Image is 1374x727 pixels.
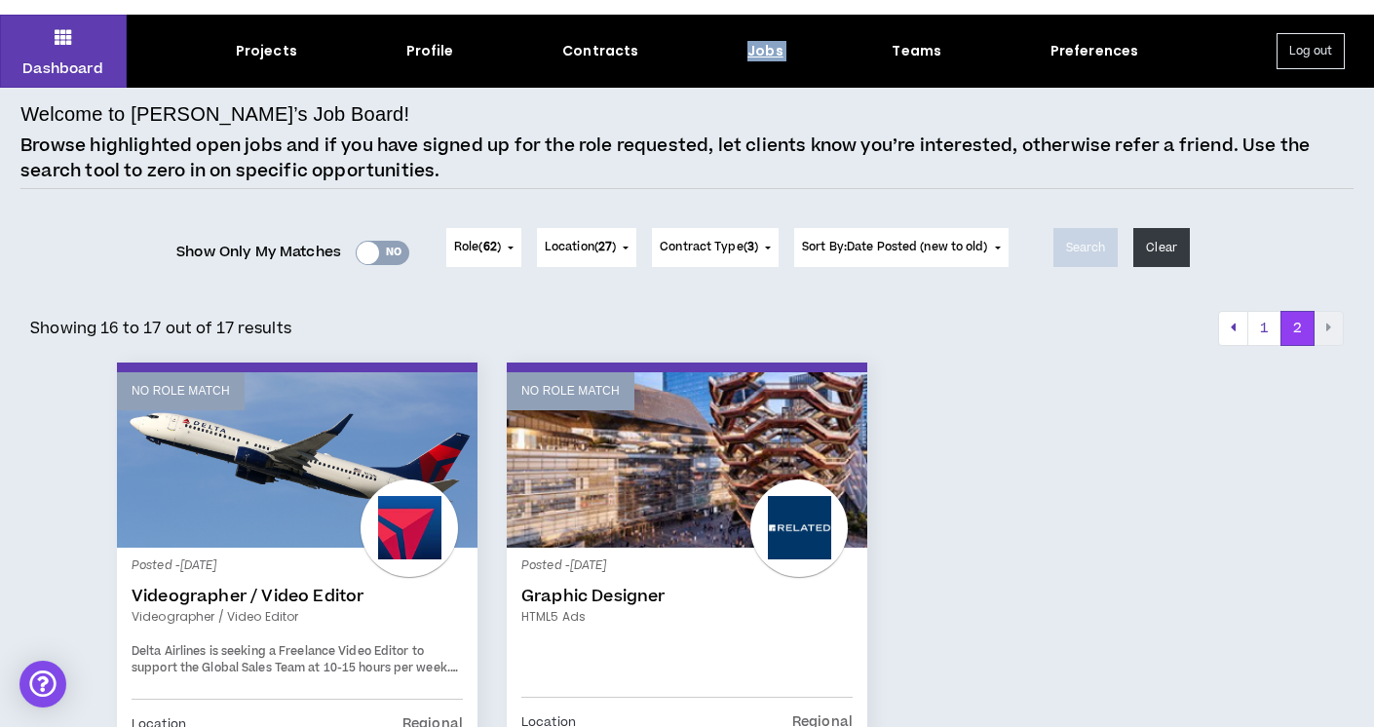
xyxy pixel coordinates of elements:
[521,587,853,606] a: Graphic Designer
[236,41,297,61] div: Projects
[521,608,853,626] a: HTML5 Ads
[794,228,1009,267] button: Sort By:Date Posted (new to old)
[892,41,941,61] div: Teams
[537,228,636,267] button: Location(27)
[507,372,867,548] a: No Role Match
[1133,228,1190,267] button: Clear
[1277,33,1345,69] button: Log out
[652,228,779,267] button: Contract Type(3)
[132,557,463,575] p: Posted - [DATE]
[20,134,1354,183] p: Browse highlighted open jobs and if you have signed up for the role requested, let clients know y...
[521,557,853,575] p: Posted - [DATE]
[132,587,463,606] a: Videographer / Video Editor
[1280,311,1315,346] button: 2
[747,239,754,255] span: 3
[562,41,638,61] div: Contracts
[1218,311,1344,346] nav: pagination
[483,239,497,255] span: 62
[454,239,501,256] span: Role ( )
[20,99,409,129] h4: Welcome to [PERSON_NAME]’s Job Board!
[117,372,477,548] a: No Role Match
[802,239,988,255] span: Sort By: Date Posted (new to old)
[1247,311,1281,346] button: 1
[19,661,66,708] div: Open Intercom Messenger
[598,239,612,255] span: 27
[132,608,463,626] a: Videographer / Video Editor
[176,238,341,267] span: Show Only My Matches
[30,317,291,340] p: Showing 16 to 17 out of 17 results
[521,382,620,401] p: No Role Match
[660,239,758,256] span: Contract Type ( )
[132,643,450,677] span: Delta Airlines is seeking a Freelance Video Editor to support the Global Sales Team at 10-15 hour...
[22,58,103,79] p: Dashboard
[446,228,521,267] button: Role(62)
[1050,41,1139,61] div: Preferences
[406,41,454,61] div: Profile
[545,239,616,256] span: Location ( )
[132,382,230,401] p: No Role Match
[1053,228,1119,267] button: Search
